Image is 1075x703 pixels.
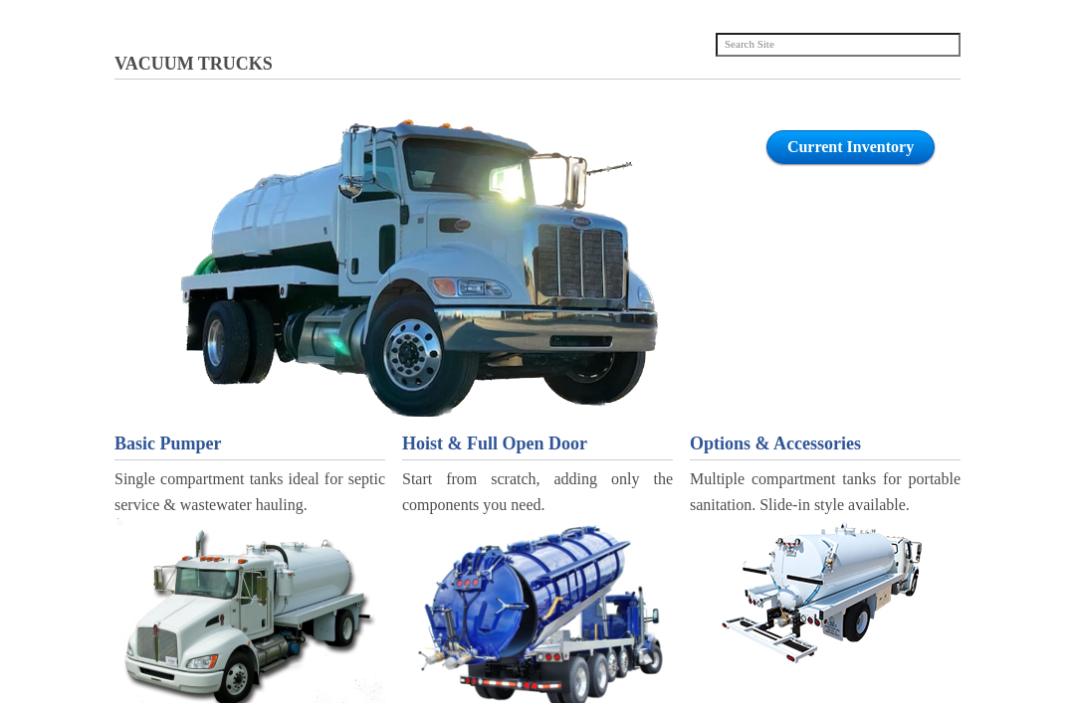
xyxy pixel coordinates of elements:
div: Start from scratch, adding only the components you need. [402,467,673,518]
img: Stacks Image 111527 [180,119,658,417]
a: PT - Portable Sanitation [690,519,961,668]
input: Search Site [716,34,962,58]
img: Stacks Image 9319 [696,519,955,668]
div: Multiple compartment tanks for portable sanitation. Slide-in style available. [690,467,961,518]
a: Options & Accessories [690,431,961,459]
span: Options & Accessories [690,435,861,454]
div: Single compartment tanks ideal for septic service & wastewater hauling. [114,467,385,518]
span: Hoist & Full Open Door [402,435,587,454]
span: VACUUM TRUCKS [114,55,273,75]
a: Basic Pumper [114,431,385,459]
a: Hoist & Full Open Door [402,431,673,459]
span: Basic Pumper [114,435,222,454]
a: Vacuum Tanks [127,119,711,417]
a: Current Inventory [766,131,935,165]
